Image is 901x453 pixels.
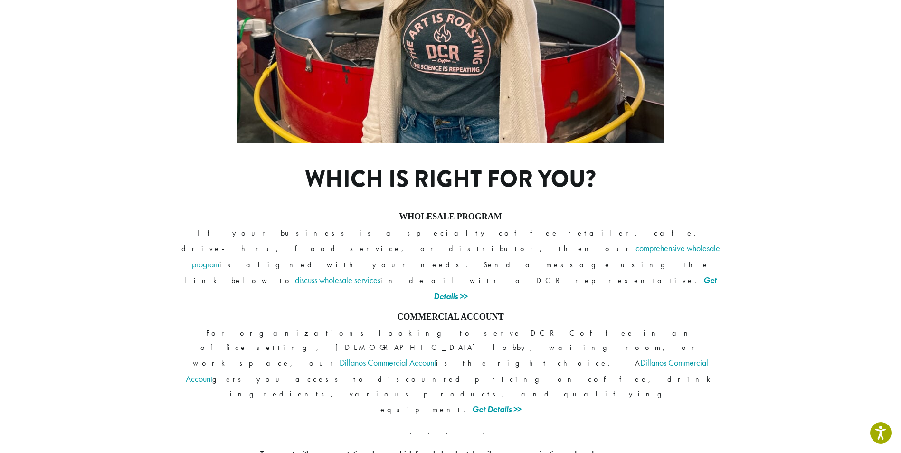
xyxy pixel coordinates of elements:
p: For organizations looking to serve DCR Coffee in an office setting, [DEMOGRAPHIC_DATA] lobby, wai... [180,326,721,417]
p: If your business is a specialty coffee retailer, cafe, drive-thru, food service, or distributor, ... [180,226,721,304]
a: Get Details >> [472,404,521,415]
a: Dillanos Commercial Account [186,357,709,384]
h4: COMMERCIAL ACCOUNT [180,312,721,322]
a: discuss wholesale services [295,274,380,285]
a: Dillanos Commercial Account [340,357,436,368]
a: comprehensive wholesale program [192,243,720,270]
h4: WHOLESALE PROGRAM [180,212,721,222]
p: . . . . . [180,425,721,439]
h1: Which is right for you? [247,166,654,193]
